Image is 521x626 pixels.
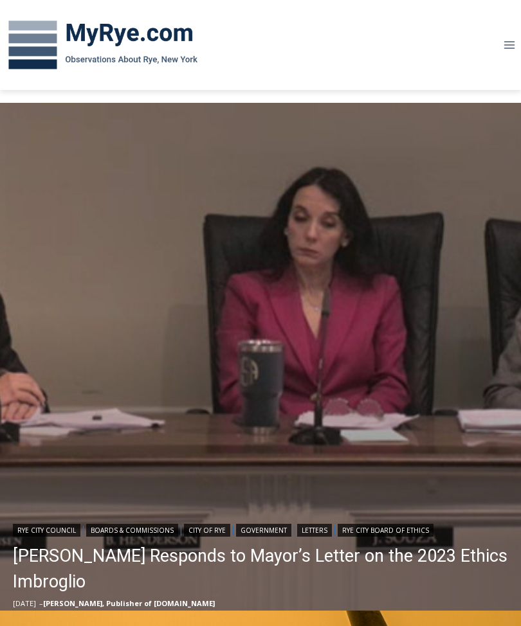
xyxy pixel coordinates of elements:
[39,598,43,608] span: –
[43,598,215,608] a: [PERSON_NAME], Publisher of [DOMAIN_NAME]
[86,524,178,537] a: Boards & Commissions
[13,521,515,537] div: | | | | |
[236,524,291,537] a: Government
[13,524,80,537] a: Rye City Council
[13,598,36,608] time: [DATE]
[297,524,332,537] a: Letters
[497,35,521,55] button: Open menu
[338,524,434,537] a: Rye City Board of Ethics
[184,524,230,537] a: City of Rye
[13,543,515,595] a: [PERSON_NAME] Responds to Mayor’s Letter on the 2023 Ethics Imbroglio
